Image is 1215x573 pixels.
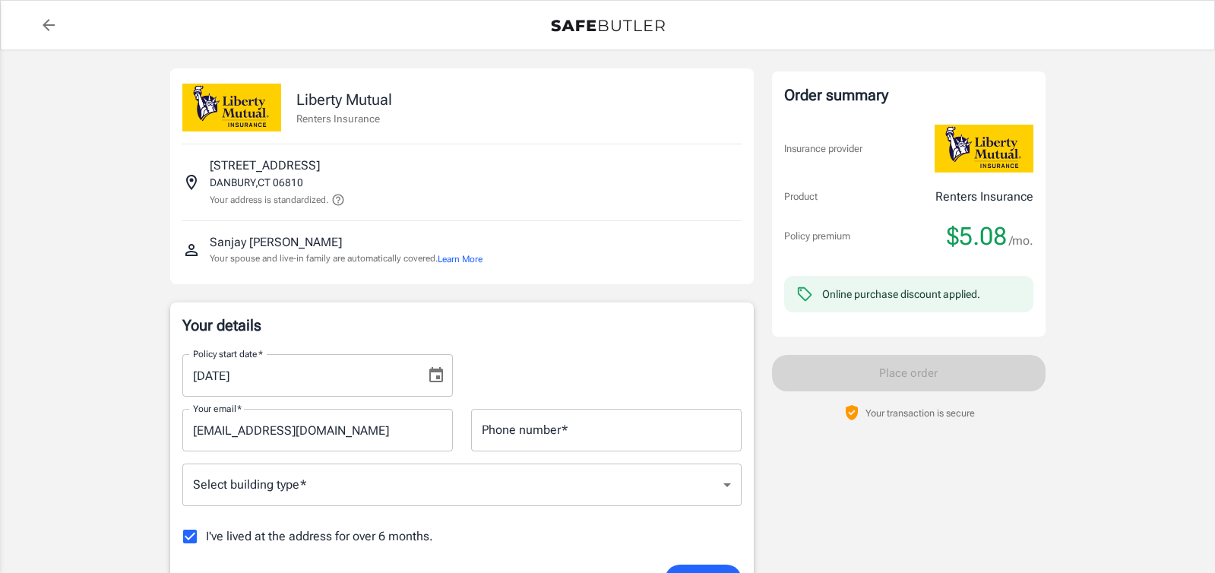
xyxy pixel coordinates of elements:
[182,354,415,397] input: MM/DD/YYYY
[210,157,320,175] p: [STREET_ADDRESS]
[193,347,263,360] label: Policy start date
[193,402,242,415] label: Your email
[935,188,1033,206] p: Renters Insurance
[182,173,201,192] svg: Insured address
[935,125,1033,173] img: Liberty Mutual
[421,360,451,391] button: Choose date, selected date is Oct 17, 2025
[182,409,453,451] input: Enter email
[784,229,850,244] p: Policy premium
[210,233,342,252] p: Sanjay [PERSON_NAME]
[784,84,1033,106] div: Order summary
[784,189,818,204] p: Product
[947,221,1007,252] span: $5.08
[822,286,980,302] div: Online purchase discount applied.
[296,111,392,126] p: Renters Insurance
[182,315,742,336] p: Your details
[1009,230,1033,252] span: /mo.
[865,406,975,420] p: Your transaction is secure
[784,141,862,157] p: Insurance provider
[206,527,433,546] span: I've lived at the address for over 6 months.
[182,84,281,131] img: Liberty Mutual
[33,10,64,40] a: back to quotes
[438,252,483,266] button: Learn More
[210,252,483,266] p: Your spouse and live-in family are automatically covered.
[471,409,742,451] input: Enter number
[210,193,328,207] p: Your address is standardized.
[551,20,665,32] img: Back to quotes
[296,88,392,111] p: Liberty Mutual
[210,175,303,190] p: DANBURY , CT 06810
[182,241,201,259] svg: Insured person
